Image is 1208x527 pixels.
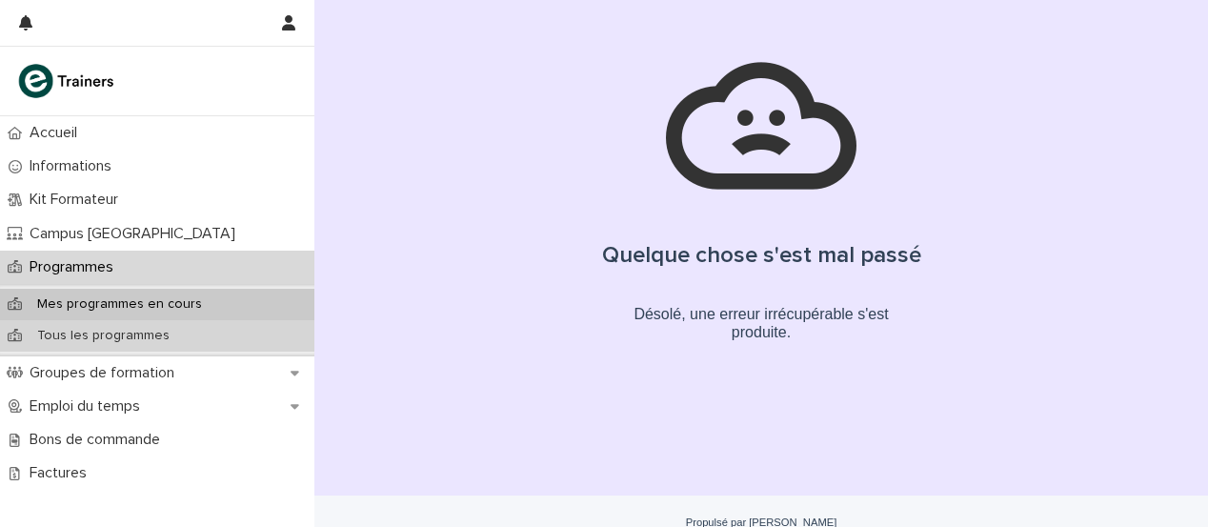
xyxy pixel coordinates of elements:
[30,125,77,140] font: Accueil
[30,465,87,480] font: Factures
[602,244,921,267] font: Quelque chose s'est mal passé
[37,297,202,311] font: Mes programmes en cours
[30,226,235,241] font: Campus [GEOGRAPHIC_DATA]
[15,62,120,100] img: K0CqGN7SDeD6s4JG8KQk
[634,306,888,340] font: Désolé, une erreur irrécupérable s'est produite.
[30,365,174,380] font: Groupes de formation
[30,259,113,274] font: Programmes
[30,158,111,173] font: Informations
[30,192,118,207] font: Kit Formateur
[30,398,140,414] font: Emploi du temps
[37,329,170,342] font: Tous les programmes
[30,432,160,447] font: Bons de commande
[666,30,856,221] img: sad-cloud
